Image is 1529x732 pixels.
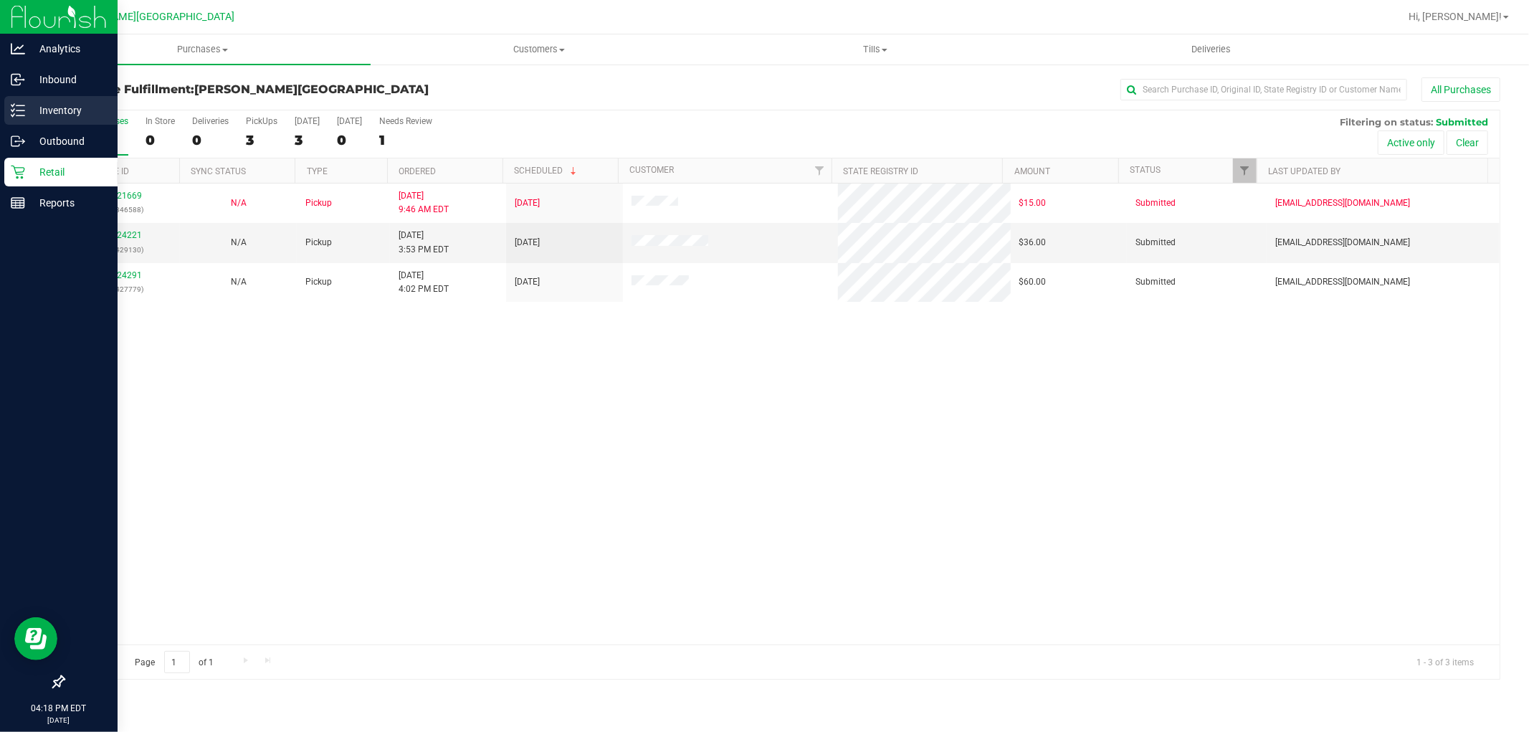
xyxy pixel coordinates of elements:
a: Scheduled [515,166,580,176]
div: PickUps [246,116,277,126]
span: [PERSON_NAME][GEOGRAPHIC_DATA] [194,82,429,96]
span: $15.00 [1019,196,1047,210]
a: Type [307,166,328,176]
p: Analytics [25,40,111,57]
span: Purchases [34,43,371,56]
span: $60.00 [1019,275,1047,289]
div: 1 [379,132,432,148]
span: $36.00 [1019,236,1047,249]
p: (316429130) [72,243,171,257]
a: Status [1130,165,1161,175]
div: Deliveries [192,116,229,126]
span: Filtering on status: [1340,116,1433,128]
span: 1 - 3 of 3 items [1405,651,1485,672]
a: Filter [808,158,832,183]
a: Deliveries [1043,34,1379,65]
button: N/A [231,275,247,289]
div: Needs Review [379,116,432,126]
p: Reports [25,194,111,211]
span: Deliveries [1172,43,1250,56]
span: Page of 1 [123,651,226,673]
button: All Purchases [1421,77,1500,102]
span: Not Applicable [231,277,247,287]
inline-svg: Retail [11,165,25,179]
a: Last Updated By [1268,166,1340,176]
span: [DATE] 4:02 PM EDT [399,269,449,296]
inline-svg: Inbound [11,72,25,87]
a: 11821669 [102,191,142,201]
span: Customers [371,43,706,56]
span: [DATE] [515,196,540,210]
a: State Registry ID [844,166,919,176]
span: Submitted [1135,275,1176,289]
span: Pickup [305,275,332,289]
a: Customers [371,34,707,65]
a: Purchases [34,34,371,65]
span: Submitted [1436,116,1488,128]
div: 0 [146,132,175,148]
div: [DATE] [295,116,320,126]
div: [DATE] [337,116,362,126]
p: [DATE] [6,715,111,726]
a: Amount [1014,166,1050,176]
a: Sync Status [191,166,247,176]
p: Retail [25,163,111,181]
div: 3 [295,132,320,148]
p: Outbound [25,133,111,150]
span: [EMAIL_ADDRESS][DOMAIN_NAME] [1275,275,1410,289]
inline-svg: Outbound [11,134,25,148]
a: Ordered [399,166,436,176]
a: 11824221 [102,230,142,240]
span: Submitted [1135,196,1176,210]
span: [EMAIL_ADDRESS][DOMAIN_NAME] [1275,236,1410,249]
a: Customer [630,165,675,175]
p: (316346588) [72,203,171,217]
inline-svg: Inventory [11,103,25,118]
span: [DATE] [515,236,540,249]
button: N/A [231,236,247,249]
span: Pickup [305,196,332,210]
input: Search Purchase ID, Original ID, State Registry ID or Customer Name... [1120,79,1407,100]
span: Not Applicable [231,237,247,247]
p: (316427779) [72,282,171,296]
a: Filter [1233,158,1257,183]
span: Not Applicable [231,198,247,208]
p: 04:18 PM EDT [6,702,111,715]
inline-svg: Analytics [11,42,25,56]
span: [DATE] 9:46 AM EDT [399,189,449,217]
a: Tills [707,34,1043,65]
p: Inventory [25,102,111,119]
button: N/A [231,196,247,210]
div: 0 [192,132,229,148]
span: Hi, [PERSON_NAME]! [1409,11,1502,22]
div: 0 [337,132,362,148]
button: Clear [1447,130,1488,155]
iframe: Resource center [14,617,57,660]
span: Tills [708,43,1042,56]
span: Submitted [1135,236,1176,249]
input: 1 [164,651,190,673]
h3: Purchase Fulfillment: [63,83,542,96]
span: Pickup [305,236,332,249]
p: Inbound [25,71,111,88]
span: [DATE] 3:53 PM EDT [399,229,449,256]
span: [PERSON_NAME][GEOGRAPHIC_DATA] [58,11,235,23]
a: 11824291 [102,270,142,280]
div: 3 [246,132,277,148]
span: [EMAIL_ADDRESS][DOMAIN_NAME] [1275,196,1410,210]
span: [DATE] [515,275,540,289]
button: Active only [1378,130,1444,155]
div: In Store [146,116,175,126]
inline-svg: Reports [11,196,25,210]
